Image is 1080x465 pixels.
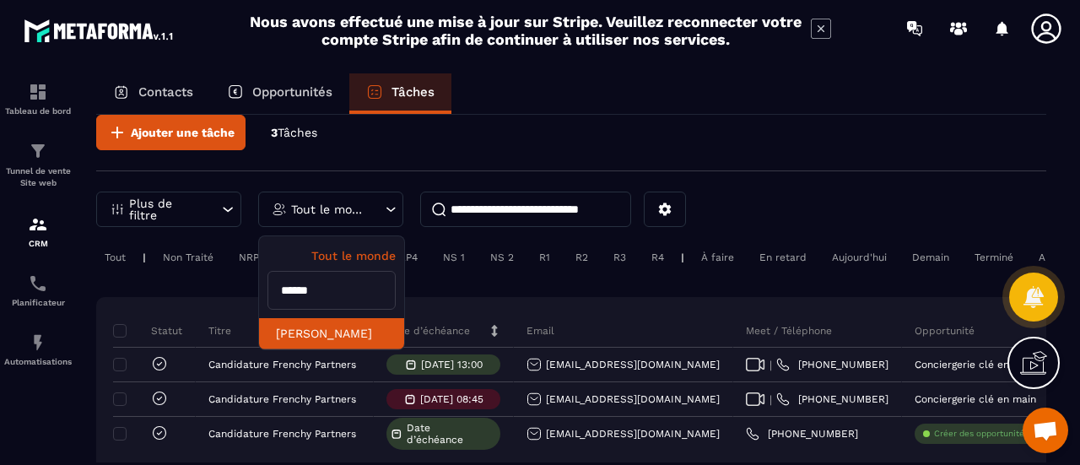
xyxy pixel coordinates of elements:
[4,239,72,248] p: CRM
[143,251,146,263] p: |
[751,247,815,268] div: En retard
[567,247,597,268] div: R2
[531,247,559,268] div: R1
[28,82,48,102] img: formation
[96,247,134,268] div: Tout
[605,247,634,268] div: R3
[915,359,1036,370] p: Conciergerie clé en main
[526,324,554,338] p: Email
[407,422,496,446] span: Date d’échéance
[117,324,182,338] p: Statut
[386,324,470,338] p: Date d’échéance
[769,359,772,371] span: |
[208,428,356,440] p: Candidature Frenchy Partners
[96,115,246,150] button: Ajouter une tâche
[746,427,858,441] a: [PHONE_NUMBER]
[138,84,193,100] p: Contacts
[4,202,72,261] a: formationformationCRM
[4,69,72,128] a: formationformationTableau de bord
[129,197,203,221] p: Plus de filtre
[96,73,210,114] a: Contacts
[208,393,356,405] p: Candidature Frenchy Partners
[349,73,451,114] a: Tâches
[4,165,72,189] p: Tunnel de vente Site web
[776,358,888,371] a: [PHONE_NUMBER]
[4,298,72,307] p: Planificateur
[267,249,396,262] p: Tout le monde
[28,141,48,161] img: formation
[934,428,1029,440] p: Créer des opportunités
[823,247,895,268] div: Aujourd'hui
[28,214,48,235] img: formation
[28,333,48,353] img: automations
[681,251,684,263] p: |
[904,247,958,268] div: Demain
[776,392,888,406] a: [PHONE_NUMBER]
[259,318,404,349] li: [PERSON_NAME]
[28,273,48,294] img: scheduler
[4,357,72,366] p: Automatisations
[278,126,317,139] span: Tâches
[693,247,742,268] div: À faire
[915,324,975,338] p: Opportunité
[435,247,473,268] div: NS 1
[4,320,72,379] a: automationsautomationsAutomatisations
[131,124,235,141] span: Ajouter une tâche
[154,247,222,268] div: Non Traité
[230,247,272,268] div: NRP1
[391,84,435,100] p: Tâches
[4,261,72,320] a: schedulerschedulerPlanificateur
[4,128,72,202] a: formationformationTunnel de vente Site web
[208,359,356,370] p: Candidature Frenchy Partners
[210,73,349,114] a: Opportunités
[4,106,72,116] p: Tableau de bord
[643,247,672,268] div: R4
[271,125,317,141] p: 3
[1023,408,1068,453] div: Ouvrir le chat
[291,203,366,215] p: Tout le monde
[252,84,332,100] p: Opportunités
[915,393,1036,405] p: Conciergerie clé en main
[24,15,175,46] img: logo
[482,247,522,268] div: NS 2
[420,393,483,405] p: [DATE] 08:45
[769,393,772,406] span: |
[421,359,483,370] p: [DATE] 13:00
[208,324,231,338] p: Titre
[746,324,832,338] p: Meet / Téléphone
[249,13,802,48] h2: Nous avons effectué une mise à jour sur Stripe. Veuillez reconnecter votre compte Stripe afin de ...
[966,247,1022,268] div: Terminé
